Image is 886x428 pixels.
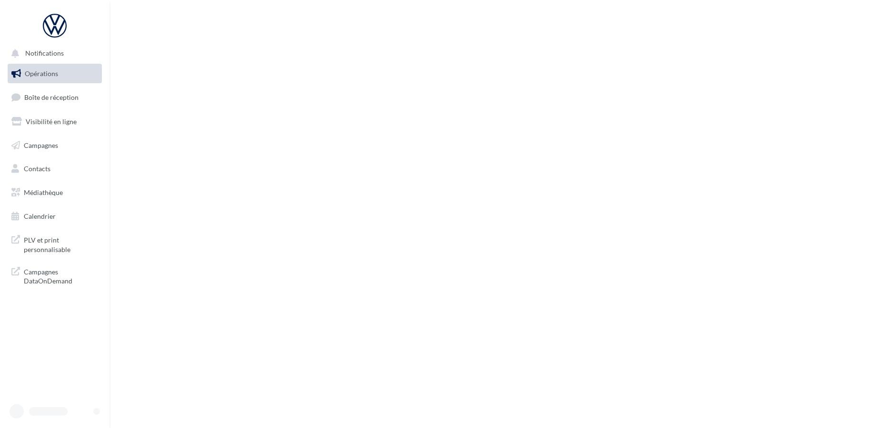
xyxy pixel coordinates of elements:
span: Campagnes [24,141,58,149]
a: Contacts [6,159,104,179]
span: Calendrier [24,212,56,220]
a: Opérations [6,64,104,84]
a: Boîte de réception [6,87,104,107]
span: Visibilité en ligne [26,117,77,126]
span: Opérations [25,69,58,78]
a: Visibilité en ligne [6,112,104,132]
span: Médiathèque [24,188,63,196]
span: Campagnes DataOnDemand [24,265,98,286]
span: Contacts [24,165,50,173]
a: Calendrier [6,206,104,226]
a: Campagnes [6,136,104,156]
a: Campagnes DataOnDemand [6,262,104,290]
a: Médiathèque [6,183,104,203]
span: Notifications [25,49,64,58]
span: Boîte de réception [24,93,79,101]
a: PLV et print personnalisable [6,230,104,258]
span: PLV et print personnalisable [24,233,98,254]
